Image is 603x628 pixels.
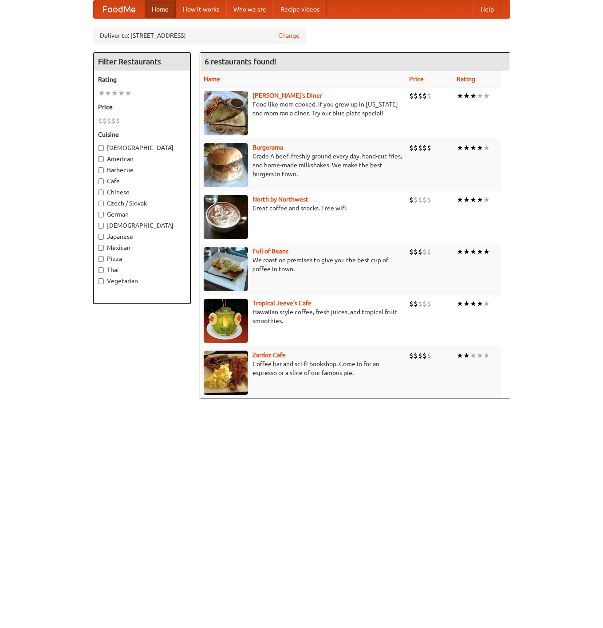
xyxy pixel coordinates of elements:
[98,130,186,139] h5: Cuisine
[98,245,104,251] input: Mexican
[252,300,311,307] b: Tropical Jeeve's Cafe
[477,91,483,101] li: ★
[427,247,431,257] li: $
[470,299,477,308] li: ★
[252,144,283,151] b: Burgerama
[457,299,463,308] li: ★
[176,0,226,18] a: How it works
[477,143,483,153] li: ★
[93,28,306,43] div: Deliver to: [STREET_ADDRESS]
[204,247,248,291] img: beans.jpg
[204,100,402,118] p: Food like mom cooked, if you grew up in [US_STATE] and mom ran a diner. Try our blue plate special!
[204,359,402,377] p: Coffee bar and sci-fi bookshop. Come in for an espresso or a slice of our famous pie.
[98,265,186,274] label: Thai
[457,351,463,360] li: ★
[463,143,470,153] li: ★
[457,247,463,257] li: ★
[252,352,286,359] a: Zardoz Cafe
[463,195,470,205] li: ★
[483,299,490,308] li: ★
[252,248,288,255] a: Full of Beans
[111,116,116,126] li: $
[125,88,131,98] li: ★
[427,91,431,101] li: $
[422,91,427,101] li: $
[427,143,431,153] li: $
[414,91,418,101] li: $
[252,92,322,99] a: [PERSON_NAME]'s Diner
[102,116,107,126] li: $
[98,278,104,284] input: Vegetarian
[414,247,418,257] li: $
[204,143,248,187] img: burgerama.jpg
[252,196,308,203] a: North by Northwest
[98,167,104,173] input: Barbecue
[98,256,104,262] input: Pizza
[422,351,427,360] li: $
[98,212,104,217] input: German
[483,143,490,153] li: ★
[204,195,248,239] img: north.jpg
[477,299,483,308] li: ★
[427,195,431,205] li: $
[98,210,186,219] label: German
[204,204,402,213] p: Great coffee and snacks. Free wifi.
[273,0,327,18] a: Recipe videos
[457,195,463,205] li: ★
[409,75,424,83] a: Price
[98,178,104,184] input: Cafe
[477,247,483,257] li: ★
[414,143,418,153] li: $
[98,88,105,98] li: ★
[205,57,276,66] ng-pluralize: 6 restaurants found!
[98,199,186,208] label: Czech / Slovak
[409,195,414,205] li: $
[98,143,186,152] label: [DEMOGRAPHIC_DATA]
[483,195,490,205] li: ★
[98,276,186,285] label: Vegetarian
[470,143,477,153] li: ★
[414,351,418,360] li: $
[463,299,470,308] li: ★
[204,299,248,343] img: jeeves.jpg
[483,247,490,257] li: ★
[463,351,470,360] li: ★
[116,116,120,126] li: $
[414,299,418,308] li: $
[98,145,104,151] input: [DEMOGRAPHIC_DATA]
[427,299,431,308] li: $
[470,195,477,205] li: ★
[463,247,470,257] li: ★
[226,0,273,18] a: Who we are
[483,91,490,101] li: ★
[107,116,111,126] li: $
[414,195,418,205] li: $
[98,223,104,229] input: [DEMOGRAPHIC_DATA]
[418,247,422,257] li: $
[204,351,248,395] img: zardoz.jpg
[204,75,220,83] a: Name
[98,156,104,162] input: American
[418,351,422,360] li: $
[98,254,186,263] label: Pizza
[457,143,463,153] li: ★
[98,154,186,163] label: American
[477,351,483,360] li: ★
[98,267,104,273] input: Thai
[463,91,470,101] li: ★
[477,195,483,205] li: ★
[422,299,427,308] li: $
[105,88,111,98] li: ★
[483,351,490,360] li: ★
[422,247,427,257] li: $
[98,166,186,174] label: Barbecue
[418,91,422,101] li: $
[422,143,427,153] li: $
[204,152,402,178] p: Grade A beef, freshly ground every day, hand-cut fries, and home-made milkshakes. We make the bes...
[409,247,414,257] li: $
[98,201,104,206] input: Czech / Slovak
[422,195,427,205] li: $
